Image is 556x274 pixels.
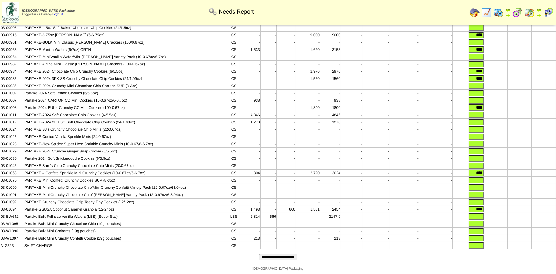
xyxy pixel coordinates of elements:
[390,162,419,170] td: -
[320,177,341,184] td: -
[363,170,390,177] td: -
[260,32,276,39] td: -
[24,155,228,162] td: Partake 2024 Soft Snickerdoodle Cookies (6/5.5oz)
[260,119,276,126] td: -
[24,111,228,119] td: PARTAKE-2024 Soft Chocolate Chip Cookies (6-5.5oz)
[341,148,363,155] td: -
[296,61,320,68] td: -
[363,32,390,39] td: -
[296,119,320,126] td: -
[320,61,341,68] td: -
[296,191,320,199] td: -
[276,184,296,191] td: -
[296,53,320,61] td: -
[228,126,240,133] td: CS
[240,39,260,46] td: -
[363,24,390,32] td: -
[0,61,24,68] td: 03-00982
[228,75,240,82] td: CS
[0,24,24,32] td: 03-00903
[0,39,24,46] td: 03-00961
[320,75,341,82] td: 1560
[240,140,260,148] td: -
[506,8,511,13] img: arrowleft.gif
[320,119,341,126] td: 1270
[240,119,260,126] td: 1,270
[24,119,228,126] td: PARTAKE-2024 3PK SS Soft Chocolate Chip Cookies (24-1.09oz)
[390,104,419,111] td: -
[0,75,24,82] td: 03-00985
[24,90,228,97] td: Partake 2024 Soft Lemon Cookies (6/5.5oz)
[296,82,320,90] td: -
[24,75,228,82] td: PARTAKE 2024 3PK SS Crunchy Chocolate Chip Cookies (24/1.09oz)
[276,177,296,184] td: -
[419,97,452,104] td: -
[341,111,363,119] td: -
[260,97,276,104] td: -
[363,177,390,184] td: -
[22,9,75,13] span: [DEMOGRAPHIC_DATA] Packaging
[506,13,511,18] img: arrowright.gif
[341,104,363,111] td: -
[0,53,24,61] td: 03-00964
[341,155,363,162] td: -
[276,104,296,111] td: -
[276,75,296,82] td: -
[276,133,296,140] td: -
[419,177,452,184] td: -
[276,68,296,75] td: -
[296,24,320,32] td: -
[363,75,390,82] td: -
[228,140,240,148] td: CS
[228,191,240,199] td: CS
[296,155,320,162] td: -
[240,126,260,133] td: -
[276,46,296,53] td: -
[296,133,320,140] td: -
[320,111,341,119] td: 4846
[24,46,228,53] td: PARTAKE-Vanilla Wafers (6/7oz) CRTN
[228,170,240,177] td: CS
[228,104,240,111] td: CS
[276,39,296,46] td: -
[260,24,276,32] td: -
[390,46,419,53] td: -
[219,9,254,15] span: Needs Report
[260,75,276,82] td: -
[320,126,341,133] td: -
[0,126,24,133] td: 03-01024
[419,46,452,53] td: -
[0,170,24,177] td: 03-01063
[260,191,276,199] td: -
[390,68,419,75] td: -
[296,111,320,119] td: -
[52,13,63,16] a: (logout)
[419,82,452,90] td: -
[419,170,452,177] td: -
[0,133,24,140] td: 03-01025
[419,39,452,46] td: -
[0,184,24,191] td: 03-01090
[390,140,419,148] td: -
[276,24,296,32] td: -
[341,184,363,191] td: -
[276,148,296,155] td: -
[24,133,228,140] td: PARTAKE Costco Vanilla Sprinkle Minis (24/0.67oz)
[341,177,363,184] td: -
[0,191,24,199] td: 03-01091
[390,24,419,32] td: -
[320,82,341,90] td: -
[320,155,341,162] td: -
[228,46,240,53] td: CS
[228,148,240,155] td: CS
[228,39,240,46] td: CS
[419,75,452,82] td: -
[260,184,276,191] td: -
[276,97,296,104] td: -
[320,53,341,61] td: -
[240,148,260,155] td: -
[419,119,452,126] td: -
[494,8,504,18] img: calendarprod.gif
[363,46,390,53] td: -
[363,119,390,126] td: -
